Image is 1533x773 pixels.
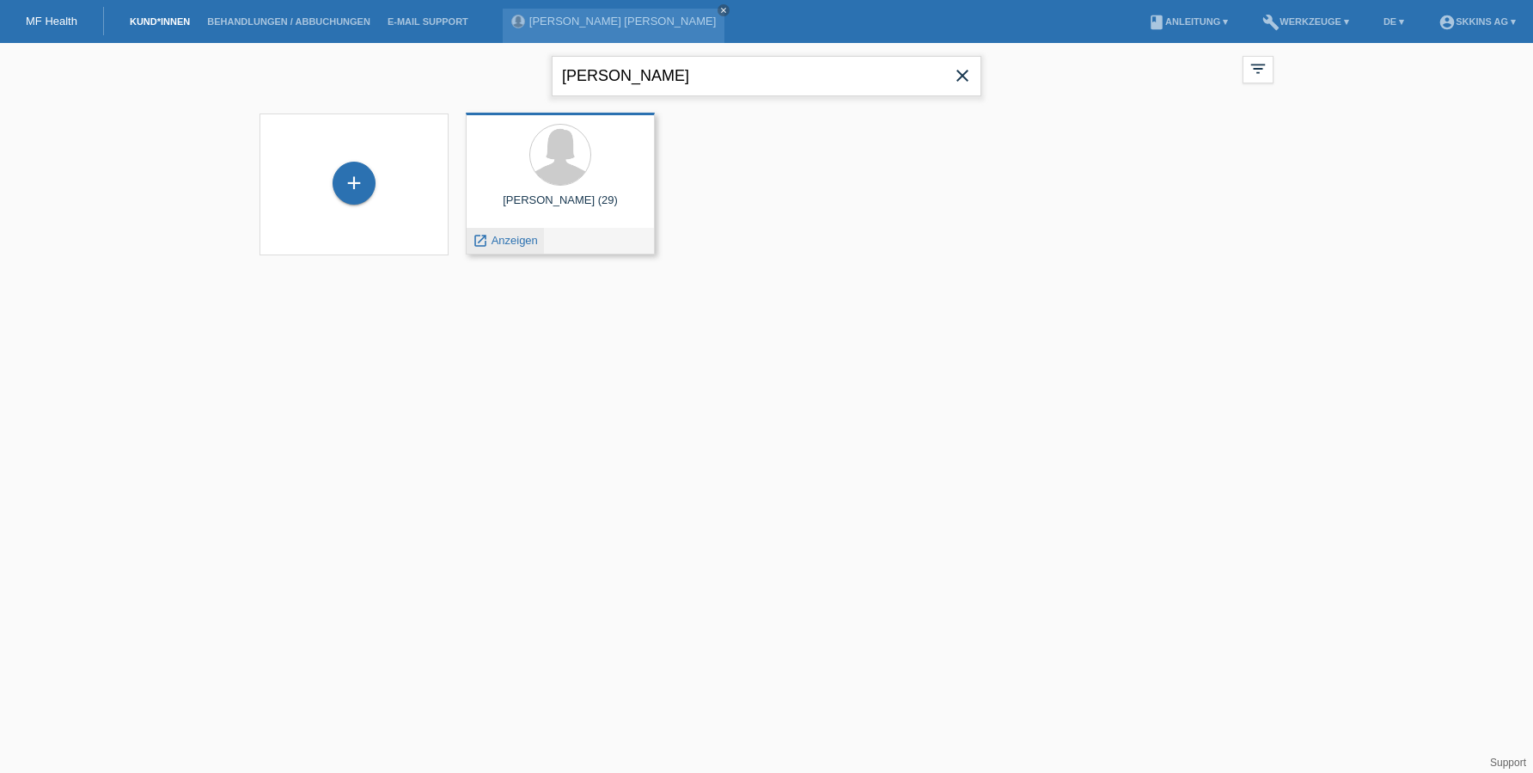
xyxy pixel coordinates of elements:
a: MF Health [26,15,77,28]
i: filter_list [1249,59,1267,78]
i: account_circle [1438,14,1456,31]
a: Support [1490,757,1526,769]
span: Anzeigen [492,234,538,247]
a: [PERSON_NAME] [PERSON_NAME] [529,15,716,28]
a: launch Anzeigen [473,234,538,247]
i: close [952,65,973,86]
a: account_circleSKKINS AG ▾ [1430,16,1524,27]
div: [PERSON_NAME] (29) [479,193,641,221]
a: E-Mail Support [379,16,477,27]
a: Kund*innen [121,16,198,27]
i: book [1148,14,1165,31]
div: Kund*in hinzufügen [333,169,375,198]
a: bookAnleitung ▾ [1139,16,1237,27]
input: Suche... [552,56,981,96]
a: Behandlungen / Abbuchungen [198,16,379,27]
i: close [719,6,728,15]
a: DE ▾ [1375,16,1413,27]
a: close [718,4,730,16]
a: buildWerkzeuge ▾ [1254,16,1358,27]
i: build [1262,14,1280,31]
i: launch [473,233,488,248]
